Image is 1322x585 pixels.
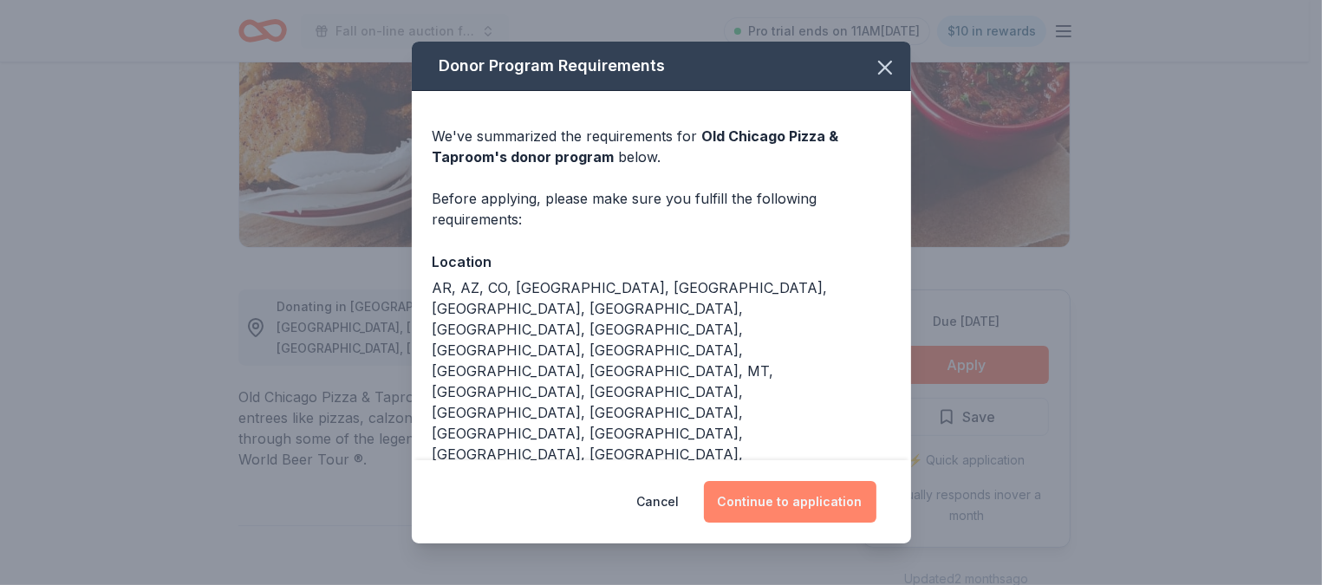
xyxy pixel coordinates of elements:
div: We've summarized the requirements for below. [433,126,890,167]
button: Continue to application [704,481,876,523]
div: Donor Program Requirements [412,42,911,91]
div: Before applying, please make sure you fulfill the following requirements: [433,188,890,230]
button: Cancel [637,481,680,523]
div: AR, AZ, CO, [GEOGRAPHIC_DATA], [GEOGRAPHIC_DATA], [GEOGRAPHIC_DATA], [GEOGRAPHIC_DATA], [GEOGRAPH... [433,277,890,485]
div: Location [433,250,890,273]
